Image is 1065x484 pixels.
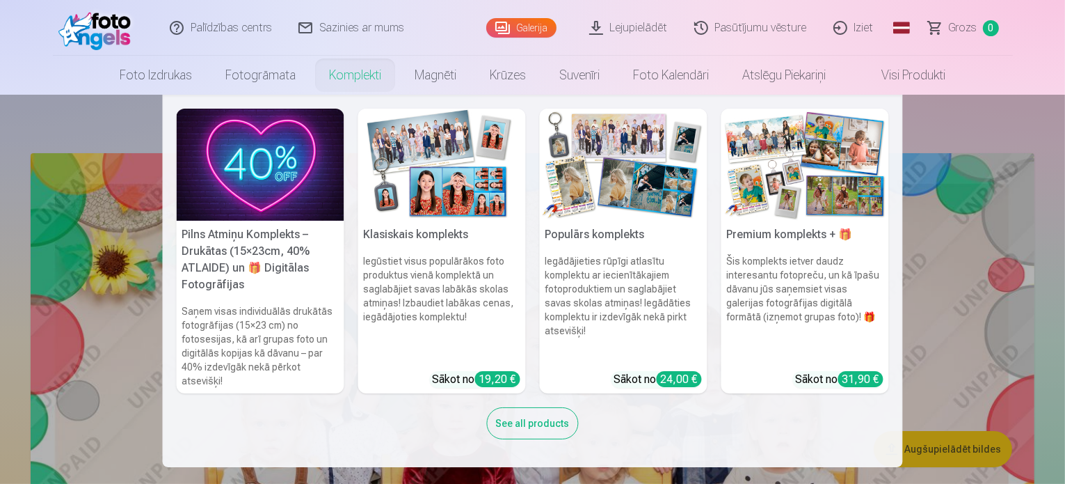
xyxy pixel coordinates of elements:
[475,371,520,387] div: 19,20 €
[433,371,520,388] div: Sākot no
[177,221,344,299] h5: Pilns Atmiņu Komplekts – Drukātas (15×23cm, 40% ATLAIDE) un 🎁 Digitālas Fotogrāfijas
[796,371,883,388] div: Sākot no
[358,221,526,249] h5: Klasiskais komplekts
[487,407,579,439] div: See all products
[58,6,138,50] img: /fa1
[721,249,889,366] h6: Šis komplekts ietver daudz interesantu fotopreču, un kā īpašu dāvanu jūs saņemsiet visas galerija...
[177,109,344,393] a: Pilns Atmiņu Komplekts – Drukātas (15×23cm, 40% ATLAIDE) un 🎁 Digitālas Fotogrāfijas Pilns Atmiņu...
[358,109,526,393] a: Klasiskais komplektsKlasiskais komplektsIegūstiet visus populārākos foto produktus vienā komplekt...
[842,56,962,95] a: Visi produkti
[358,109,526,221] img: Klasiskais komplekts
[398,56,473,95] a: Magnēti
[543,56,616,95] a: Suvenīri
[838,371,883,387] div: 31,90 €
[616,56,726,95] a: Foto kalendāri
[983,20,999,36] span: 0
[473,56,543,95] a: Krūzes
[358,249,526,366] h6: Iegūstiet visus populārākos foto produktus vienā komplektā un saglabājiet savas labākās skolas at...
[540,249,707,366] h6: Iegādājieties rūpīgi atlasītu komplektu ar iecienītākajiem fotoproduktiem un saglabājiet savas sk...
[312,56,398,95] a: Komplekti
[103,56,209,95] a: Foto izdrukas
[721,109,889,221] img: Premium komplekts + 🎁
[177,109,344,221] img: Pilns Atmiņu Komplekts – Drukātas (15×23cm, 40% ATLAIDE) un 🎁 Digitālas Fotogrāfijas
[657,371,702,387] div: 24,00 €
[949,19,977,36] span: Grozs
[540,221,707,249] h5: Populārs komplekts
[726,56,842,95] a: Atslēgu piekariņi
[177,299,344,393] h6: Saņem visas individuālās drukātās fotogrāfijas (15×23 cm) no fotosesijas, kā arī grupas foto un d...
[721,109,889,393] a: Premium komplekts + 🎁 Premium komplekts + 🎁Šis komplekts ietver daudz interesantu fotopreču, un k...
[721,221,889,249] h5: Premium komplekts + 🎁
[540,109,707,221] img: Populārs komplekts
[486,18,556,38] a: Galerija
[540,109,707,393] a: Populārs komplektsPopulārs komplektsIegādājieties rūpīgi atlasītu komplektu ar iecienītākajiem fo...
[614,371,702,388] div: Sākot no
[487,415,579,430] a: See all products
[209,56,312,95] a: Fotogrāmata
